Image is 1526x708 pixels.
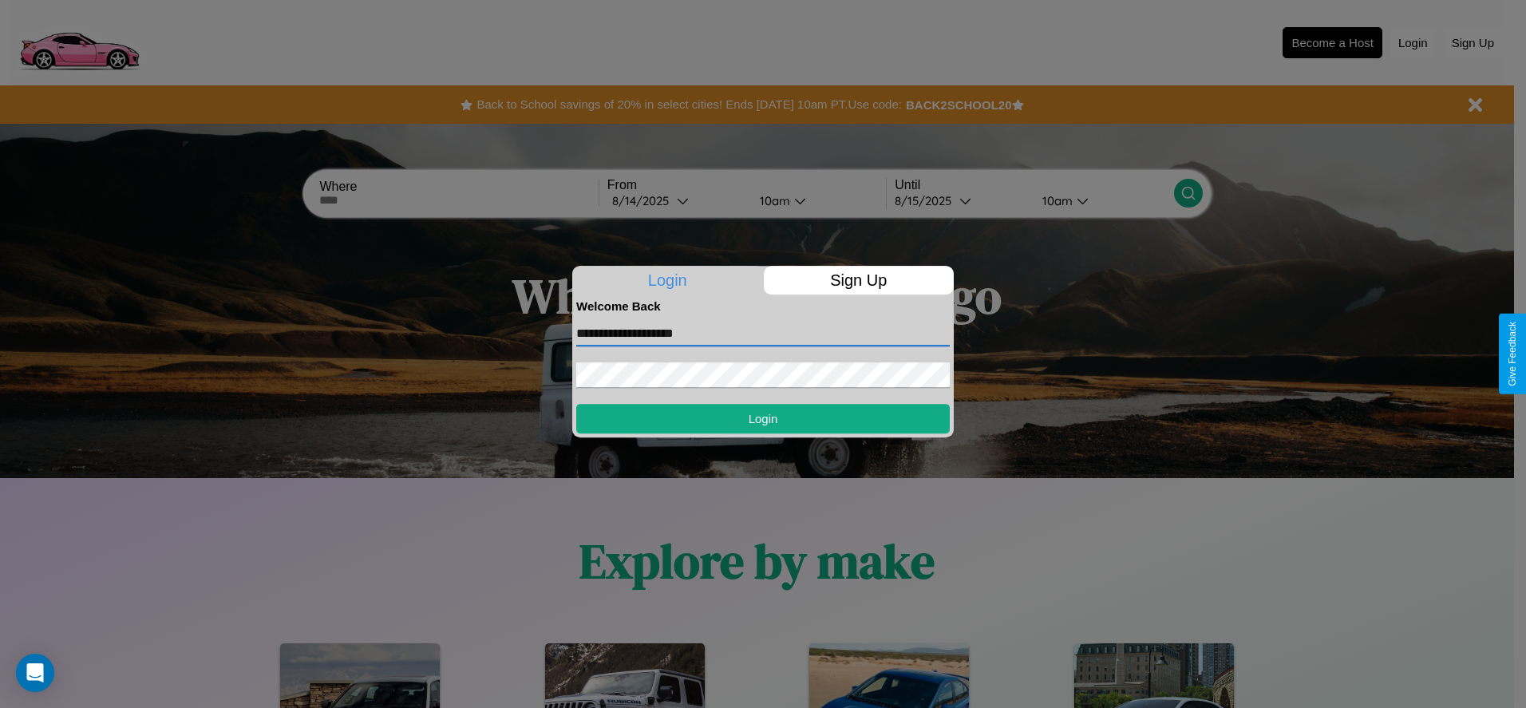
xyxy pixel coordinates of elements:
[576,404,950,433] button: Login
[1507,322,1518,386] div: Give Feedback
[764,266,955,295] p: Sign Up
[572,266,763,295] p: Login
[16,654,54,692] div: Open Intercom Messenger
[576,299,950,313] h4: Welcome Back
